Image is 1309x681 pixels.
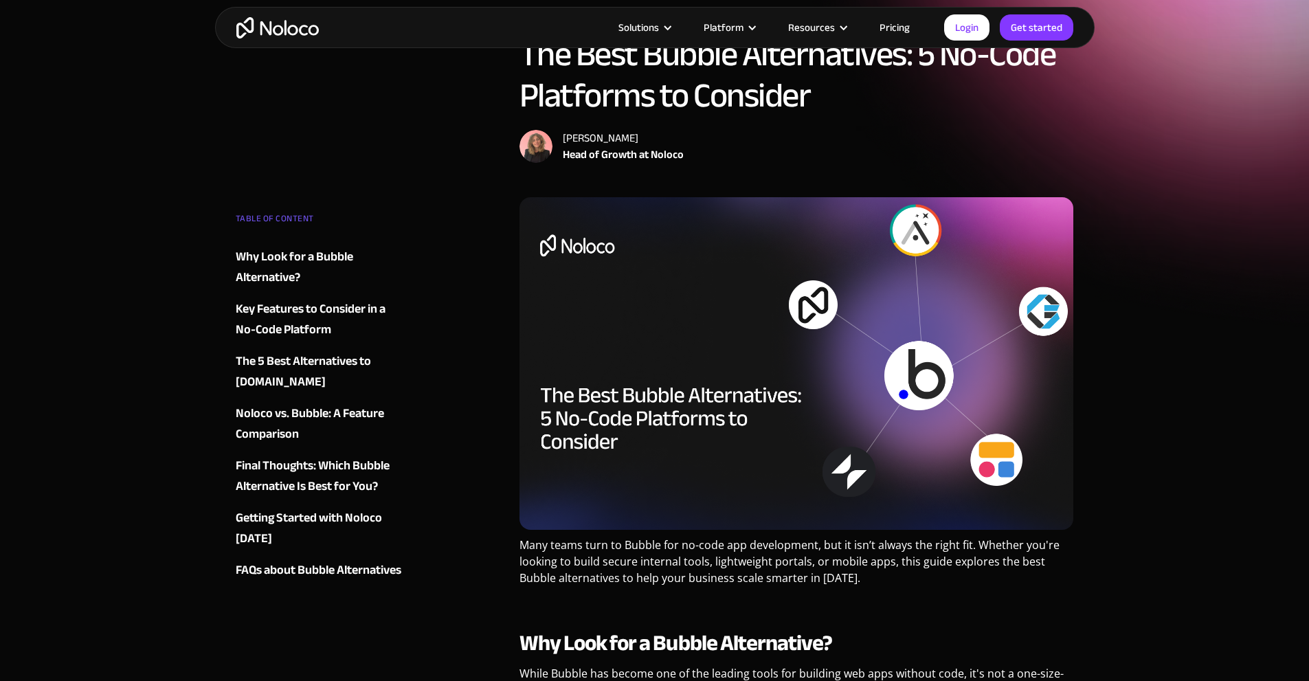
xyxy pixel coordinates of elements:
strong: Why Look for a Bubble Alternative? [519,623,832,664]
div: Solutions [601,19,686,36]
a: Final Thoughts: Which Bubble Alternative Is Best for You? [236,456,402,497]
a: Login [944,14,989,41]
a: FAQs about Bubble Alternatives [236,560,402,581]
a: Getting Started with Noloco [DATE] [236,508,402,549]
a: Pricing [862,19,927,36]
a: Get started [1000,14,1073,41]
div: Resources [788,19,835,36]
div: Head of Growth at Noloco [563,146,684,163]
div: Platform [686,19,771,36]
h1: The Best Bubble Alternatives: 5 No-Code Platforms to Consider [519,34,1074,116]
a: The 5 Best Alternatives to [DOMAIN_NAME] [236,351,402,392]
a: Why Look for a Bubble Alternative? [236,247,402,288]
a: Key Features to Consider in a No-Code Platform [236,299,402,340]
div: Solutions [618,19,659,36]
div: [PERSON_NAME] [563,130,684,146]
p: Many teams turn to Bubble for no-code app development, but it isn’t always the right fit. Whether... [519,537,1074,596]
div: Platform [704,19,743,36]
a: Noloco vs. Bubble: A Feature Comparison [236,403,402,445]
div: Resources [771,19,862,36]
div: FAQs about Bubble Alternatives [236,560,401,581]
a: home [236,17,319,38]
div: TABLE OF CONTENT [236,208,402,236]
